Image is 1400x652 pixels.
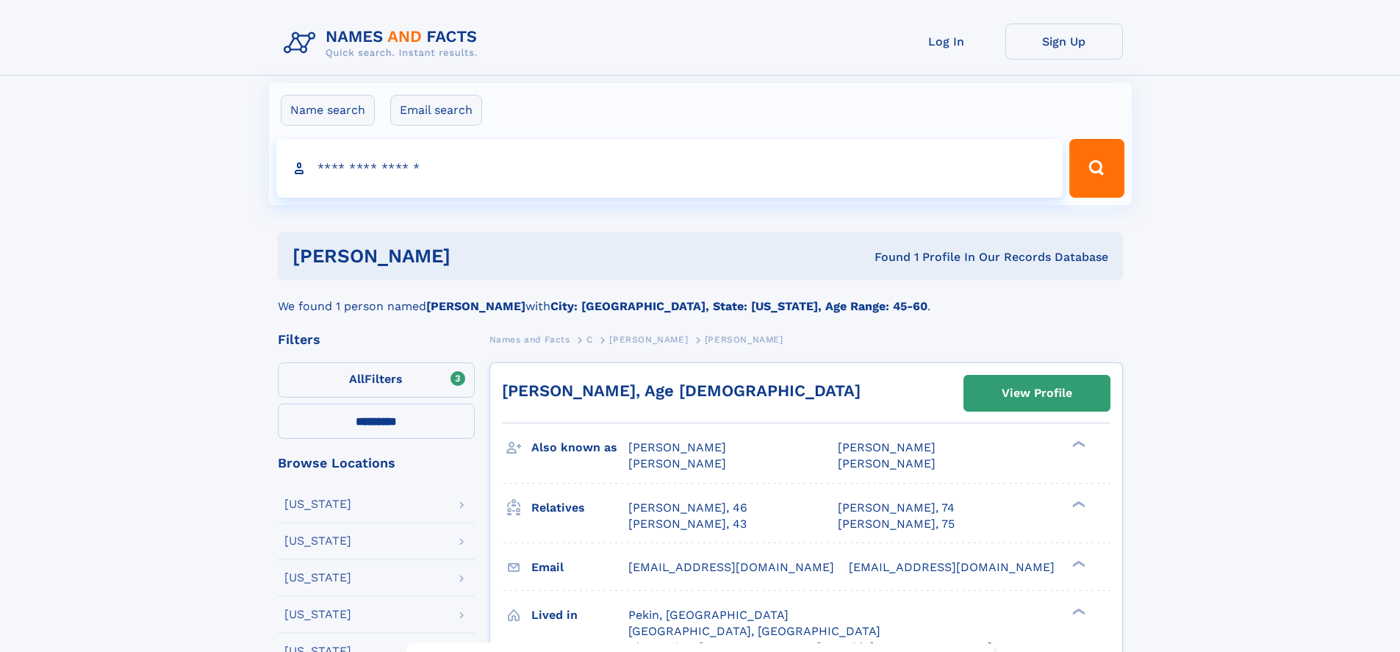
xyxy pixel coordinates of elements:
[628,440,726,454] span: [PERSON_NAME]
[278,362,475,398] label: Filters
[609,334,688,345] span: [PERSON_NAME]
[426,299,525,313] b: [PERSON_NAME]
[276,139,1063,198] input: search input
[349,372,365,386] span: All
[278,333,475,346] div: Filters
[284,535,351,547] div: [US_STATE]
[838,516,955,532] a: [PERSON_NAME], 75
[284,609,351,620] div: [US_STATE]
[586,330,593,348] a: C
[502,381,861,400] a: [PERSON_NAME], Age [DEMOGRAPHIC_DATA]
[705,334,783,345] span: [PERSON_NAME]
[628,516,747,532] a: [PERSON_NAME], 43
[838,440,936,454] span: [PERSON_NAME]
[628,608,789,622] span: Pekin, [GEOGRAPHIC_DATA]
[292,247,663,265] h1: [PERSON_NAME]
[278,280,1123,315] div: We found 1 person named with .
[390,95,482,126] label: Email search
[628,500,747,516] a: [PERSON_NAME], 46
[838,456,936,470] span: [PERSON_NAME]
[849,560,1055,574] span: [EMAIL_ADDRESS][DOMAIN_NAME]
[964,376,1110,411] a: View Profile
[1069,499,1086,509] div: ❯
[550,299,927,313] b: City: [GEOGRAPHIC_DATA], State: [US_STATE], Age Range: 45-60
[284,498,351,510] div: [US_STATE]
[609,330,688,348] a: [PERSON_NAME]
[531,603,628,628] h3: Lived in
[284,572,351,584] div: [US_STATE]
[838,500,955,516] a: [PERSON_NAME], 74
[1069,139,1124,198] button: Search Button
[628,456,726,470] span: [PERSON_NAME]
[531,495,628,520] h3: Relatives
[888,24,1005,60] a: Log In
[586,334,593,345] span: C
[1069,606,1086,616] div: ❯
[1069,440,1086,449] div: ❯
[278,24,489,63] img: Logo Names and Facts
[628,560,834,574] span: [EMAIL_ADDRESS][DOMAIN_NAME]
[489,330,570,348] a: Names and Facts
[628,624,880,638] span: [GEOGRAPHIC_DATA], [GEOGRAPHIC_DATA]
[531,555,628,580] h3: Email
[281,95,375,126] label: Name search
[1069,559,1086,568] div: ❯
[531,435,628,460] h3: Also known as
[662,249,1108,265] div: Found 1 Profile In Our Records Database
[278,456,475,470] div: Browse Locations
[1005,24,1123,60] a: Sign Up
[1002,376,1072,410] div: View Profile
